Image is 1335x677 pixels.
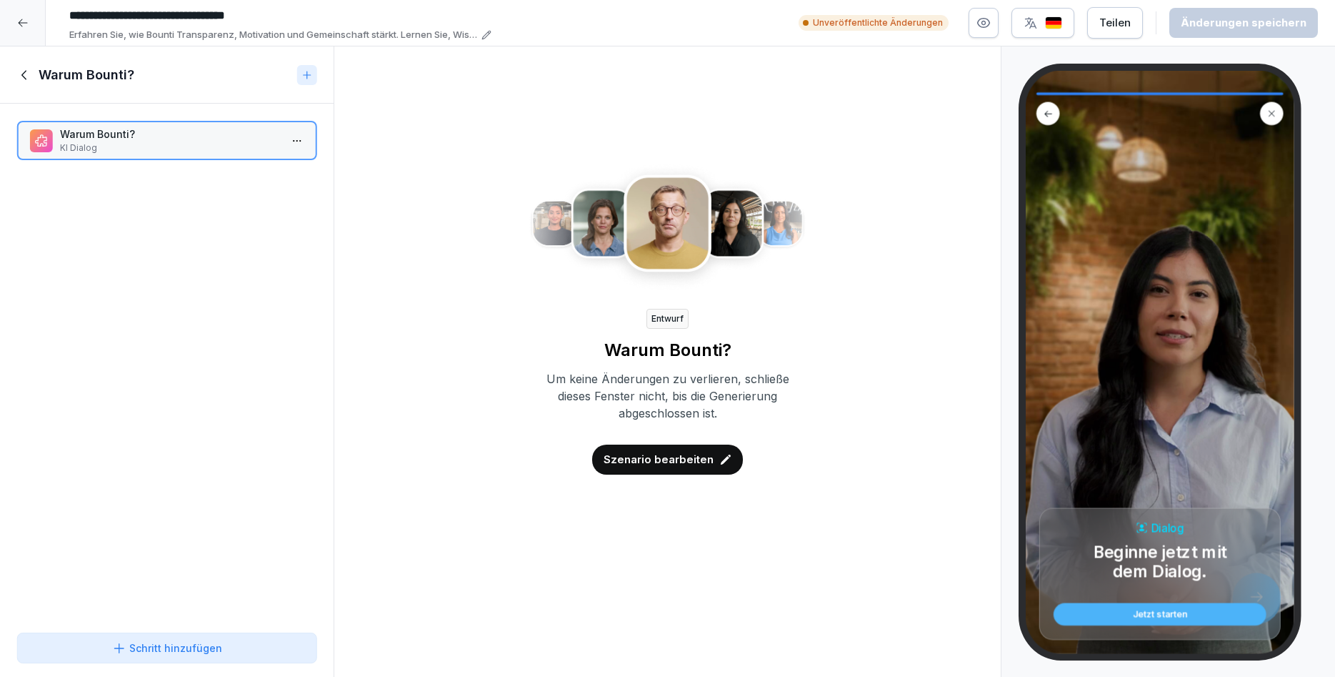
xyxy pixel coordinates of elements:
[604,452,714,468] p: Szenario bearbeiten
[529,339,806,362] h1: Warum Bounti?
[529,370,806,422] p: Um keine Änderungen zu verlieren, schließe dieses Fenster nicht, bis die Generierung abgeschlosse...
[60,142,279,154] p: KI Dialog
[1045,16,1062,30] img: de.svg
[1151,523,1184,533] h6: Dialog
[1181,15,1306,31] div: Änderungen speichern
[112,641,222,656] div: Schritt hinzufügen
[1169,8,1318,38] button: Änderungen speichern
[69,28,477,42] p: Erfahren Sie, wie Bounti Transparenz, Motivation und Gemeinschaft stärkt. Lernen Sie, Wissen effi...
[1087,7,1143,39] button: Teilen
[1099,15,1131,31] div: Teilen
[17,121,316,160] div: Warum Bounti?KI Dialog
[646,309,689,329] div: Entwurf
[17,633,316,663] button: Schritt hinzufügen
[60,127,279,142] p: Warum Bounti?
[529,161,806,292] img: onboardin_img.a6cca57d.png
[1054,603,1266,626] button: Jetzt starten
[813,16,943,29] p: Unveröffentlichte Änderungen
[1064,610,1255,618] div: Jetzt starten
[39,66,134,84] h1: Warum Bounti?
[1084,543,1235,581] p: Beginne jetzt mit dem Dialog.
